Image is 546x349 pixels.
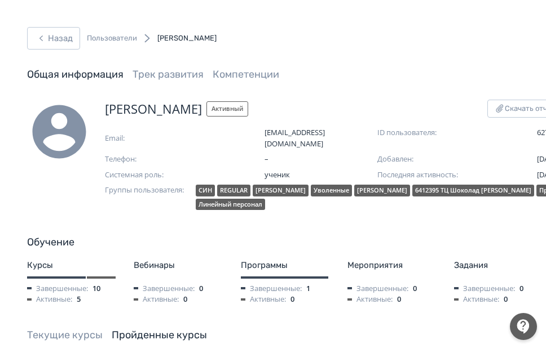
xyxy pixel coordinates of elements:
[105,133,218,144] span: Email:
[347,259,436,272] div: Мероприятия
[105,169,218,181] span: Системная роль:
[134,294,179,305] span: Активные:
[213,68,279,80] a: Компетенции
[217,185,250,196] div: REGULAR
[199,283,203,294] span: 0
[377,154,490,165] span: Добавлен:
[27,329,103,341] a: Текущие курсы
[27,294,72,305] span: Активные:
[519,283,523,294] span: 0
[196,185,215,196] div: СИН
[377,169,490,181] span: Последняя активность:
[206,101,248,117] span: Активный
[377,127,490,138] span: ID пользователя:
[253,185,309,196] div: [PERSON_NAME]
[27,27,80,50] button: Назад
[412,185,534,196] div: 6412395 ТЦ Шоколад [PERSON_NAME]
[134,259,222,272] div: Вебинары
[290,294,294,305] span: 0
[265,154,377,165] span: –
[105,185,191,212] span: Группы пользователя:
[77,294,81,305] span: 5
[265,127,377,149] span: [EMAIL_ADDRESS][DOMAIN_NAME]
[454,259,543,272] div: Задания
[112,329,207,341] a: Пройденные курсы
[311,185,352,196] div: Уволенные
[93,283,100,294] span: 10
[27,283,88,294] span: Завершенные:
[105,100,202,118] span: [PERSON_NAME]
[27,68,124,80] a: Общая информация
[397,294,401,305] span: 0
[133,68,204,80] a: Трек развития
[241,283,302,294] span: Завершенные:
[454,294,499,305] span: Активные:
[454,283,515,294] span: Завершенные:
[347,294,393,305] span: Активные:
[265,169,377,181] span: ученик
[413,283,417,294] span: 0
[183,294,187,305] span: 0
[157,34,217,42] span: [PERSON_NAME]
[306,283,310,294] span: 1
[87,33,137,44] a: Пользователи
[241,294,286,305] span: Активные:
[105,154,218,165] span: Телефон:
[504,294,508,305] span: 0
[134,283,195,294] span: Завершенные:
[27,259,116,272] div: Курсы
[347,283,408,294] span: Завершенные:
[241,259,329,272] div: Программы
[354,185,410,196] div: [PERSON_NAME]
[196,199,265,211] div: Линейный персонал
